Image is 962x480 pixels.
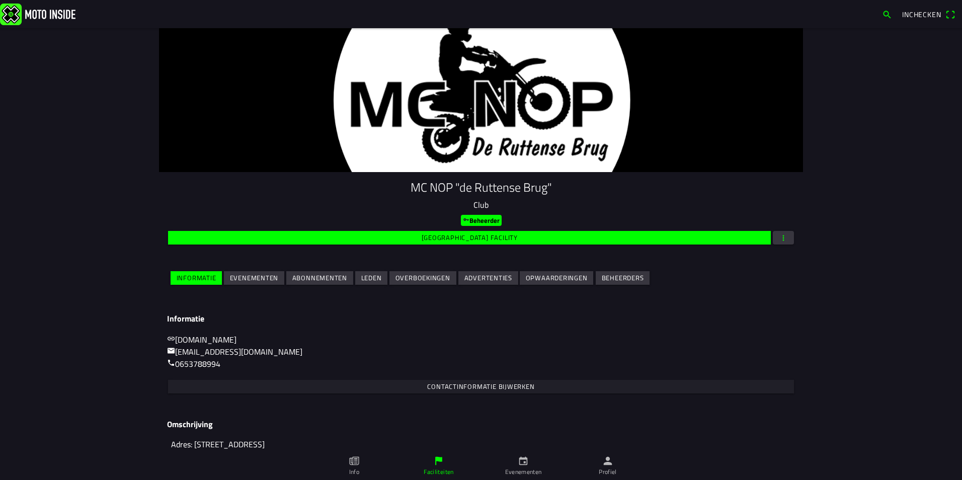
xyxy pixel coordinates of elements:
[897,6,960,23] a: Incheckenqr scanner
[168,380,794,393] ion-button: Contactinformatie bijwerken
[167,314,795,324] h3: Informatie
[224,271,284,285] ion-button: Evenementen
[461,215,502,226] ion-badge: Beheerder
[596,271,650,285] ion-button: Beheerders
[877,6,897,23] a: search
[167,199,795,211] p: Club
[599,467,617,476] ion-label: Profiel
[171,271,222,285] ion-button: Informatie
[520,271,593,285] ion-button: Opwaarderingen
[349,455,360,466] ion-icon: paper
[602,455,613,466] ion-icon: person
[167,346,302,358] a: mail[EMAIL_ADDRESS][DOMAIN_NAME]
[433,455,444,466] ion-icon: flag
[167,334,236,346] a: link[DOMAIN_NAME]
[167,180,795,195] h1: MC NOP "de Ruttense Brug"
[902,9,941,20] span: Inchecken
[167,358,220,370] a: call0653788994
[168,231,771,245] ion-button: [GEOGRAPHIC_DATA] facility
[167,420,795,429] h3: Omschrijving
[355,271,387,285] ion-button: Leden
[167,433,795,468] textarea: Adres: [STREET_ADDRESS] Openingstijden baan: Woensdag: 17:00 - 21.00 uur Zaterdag: 13:00 - 17:00 ...
[458,271,518,285] ion-button: Advertenties
[424,467,453,476] ion-label: Faciliteiten
[167,359,175,367] ion-icon: call
[463,216,469,223] ion-icon: key
[286,271,353,285] ion-button: Abonnementen
[505,467,542,476] ion-label: Evenementen
[167,335,175,343] ion-icon: link
[389,271,456,285] ion-button: Overboekingen
[349,467,359,476] ion-label: Info
[167,347,175,355] ion-icon: mail
[518,455,529,466] ion-icon: calendar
